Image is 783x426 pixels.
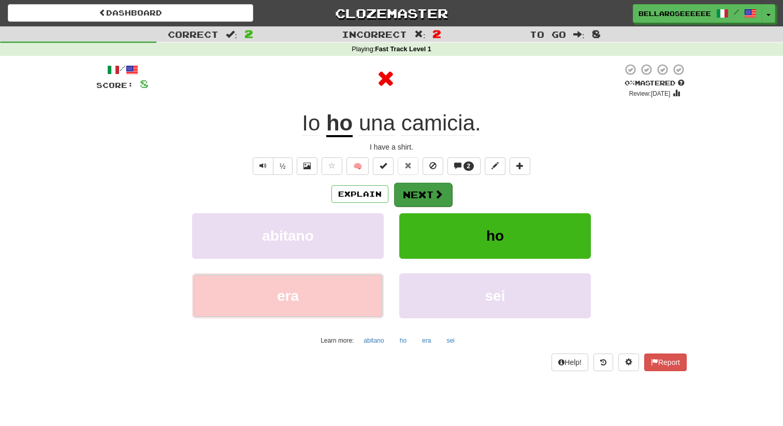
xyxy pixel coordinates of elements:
[399,273,591,318] button: sei
[423,157,443,175] button: Ignore sentence (alt+i)
[373,157,394,175] button: Set this sentence to 100% Mastered (alt+m)
[625,79,635,87] span: 0 %
[573,30,585,39] span: :
[244,27,253,40] span: 2
[262,228,314,244] span: abitano
[226,30,237,39] span: :
[633,4,762,23] a: bellaroseeeeee /
[353,111,481,136] span: .
[414,30,426,39] span: :
[416,333,437,348] button: era
[302,111,320,136] span: Io
[375,46,431,53] strong: Fast Track Level 1
[297,157,317,175] button: Show image (alt+x)
[326,111,353,137] u: ho
[399,213,591,258] button: ho
[644,354,687,371] button: Report
[401,111,475,136] span: camicia
[331,185,388,203] button: Explain
[467,163,471,170] span: 2
[639,9,711,18] span: bellaroseeeeee
[359,111,395,136] span: una
[441,333,460,348] button: sei
[269,4,514,22] a: Clozemaster
[140,77,149,90] span: 8
[394,333,412,348] button: ho
[486,228,504,244] span: ho
[394,183,452,207] button: Next
[192,213,384,258] button: abitano
[510,157,530,175] button: Add to collection (alt+a)
[96,81,134,90] span: Score:
[530,29,566,39] span: To go
[321,337,354,344] small: Learn more:
[273,157,293,175] button: ½
[552,354,588,371] button: Help!
[96,63,149,76] div: /
[251,157,293,175] div: Text-to-speech controls
[485,157,505,175] button: Edit sentence (alt+d)
[432,27,441,40] span: 2
[592,27,601,40] span: 8
[346,157,369,175] button: 🧠
[168,29,219,39] span: Correct
[253,157,273,175] button: Play sentence audio (ctl+space)
[96,142,687,152] div: I have a shirt.
[8,4,253,22] a: Dashboard
[342,29,407,39] span: Incorrect
[192,273,384,318] button: era
[322,157,342,175] button: Favorite sentence (alt+f)
[485,288,505,304] span: sei
[398,157,418,175] button: Reset to 0% Mastered (alt+r)
[277,288,299,304] span: era
[358,333,389,348] button: abitano
[622,79,687,88] div: Mastered
[593,354,613,371] button: Round history (alt+y)
[734,8,739,16] span: /
[629,90,671,97] small: Review: [DATE]
[447,157,481,175] button: 2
